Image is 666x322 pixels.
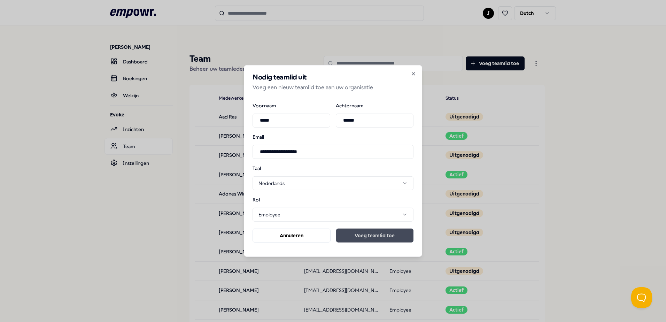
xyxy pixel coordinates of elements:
[336,103,413,108] label: Achternaam
[253,83,413,92] p: Voeg een nieuw teamlid toe aan uw organisatie
[253,134,413,139] label: Email
[253,74,413,81] h2: Nodig teamlid uit
[253,166,289,170] label: Taal
[253,197,289,202] label: Rol
[253,229,331,243] button: Annuleren
[253,103,330,108] label: Voornaam
[336,229,413,243] button: Voeg teamlid toe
